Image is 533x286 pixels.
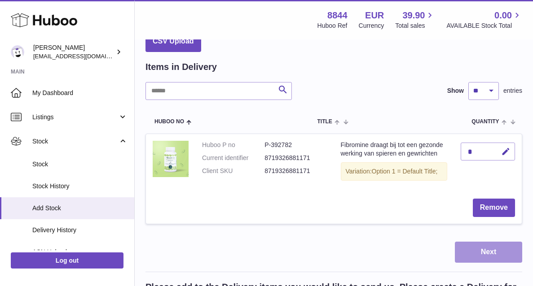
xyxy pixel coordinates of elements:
[32,204,128,212] span: Add Stock
[11,252,123,269] a: Log out
[33,52,132,60] span: [EMAIL_ADDRESS][DOMAIN_NAME]
[32,137,118,146] span: Stock
[202,167,264,175] dt: Client SKU
[264,167,327,175] dd: 8719326881171
[33,43,114,61] div: [PERSON_NAME]
[402,9,425,22] span: 39.90
[32,182,128,191] span: Stock History
[317,119,332,125] span: Title
[341,162,448,181] div: Variation:
[327,9,348,22] strong: 8844
[32,248,128,256] span: ASN Uploads
[145,61,217,73] h2: Items in Delivery
[395,22,435,30] span: Total sales
[473,199,515,217] button: Remove
[32,226,128,234] span: Delivery History
[455,242,522,263] button: Next
[11,45,24,59] img: Ruytersb@gmail.com
[145,31,201,52] button: CSV Upload
[32,160,128,169] span: Stock
[334,134,454,192] td: Fibromine draagt bij tot een gezonde werking van spieren en gewrichten
[503,87,522,95] span: entries
[202,141,264,149] dt: Huboo P no
[494,9,512,22] span: 0.00
[202,154,264,162] dt: Current identifier
[264,141,327,149] dd: P-392782
[32,113,118,121] span: Listings
[471,119,499,125] span: Quantity
[317,22,348,30] div: Huboo Ref
[154,119,184,125] span: Huboo no
[446,9,522,30] a: 0.00 AVAILABLE Stock Total
[372,168,438,175] span: Option 1 = Default Title;
[447,87,464,95] label: Show
[365,9,384,22] strong: EUR
[264,154,327,162] dd: 8719326881171
[153,141,189,177] img: Fibromine draagt bij tot een gezonde werking van spieren en gewrichten
[446,22,522,30] span: AVAILABLE Stock Total
[32,89,128,97] span: My Dashboard
[359,22,384,30] div: Currency
[395,9,435,30] a: 39.90 Total sales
